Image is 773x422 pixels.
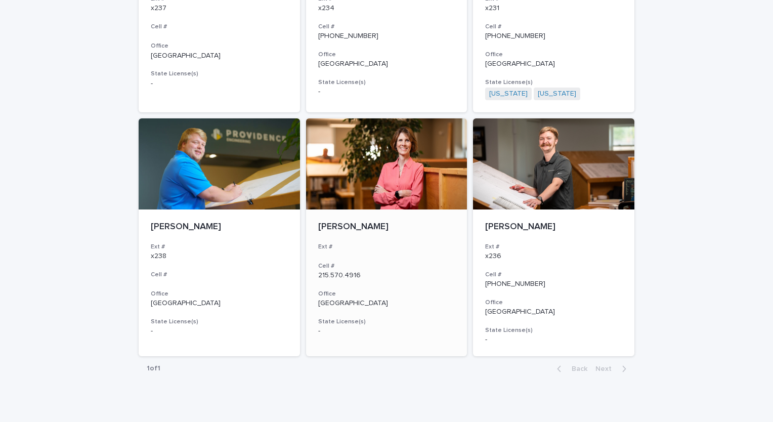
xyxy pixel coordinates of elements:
[151,42,288,50] h3: Office
[566,365,587,372] span: Back
[485,326,622,334] h3: State License(s)
[151,290,288,298] h3: Office
[318,299,455,308] p: [GEOGRAPHIC_DATA]
[485,32,545,39] a: [PHONE_NUMBER]
[549,364,591,373] button: Back
[485,271,622,279] h3: Cell #
[485,222,622,233] p: [PERSON_NAME]
[595,365,618,372] span: Next
[318,78,455,87] h3: State License(s)
[485,308,622,316] p: [GEOGRAPHIC_DATA]
[318,51,455,59] h3: Office
[485,60,622,68] p: [GEOGRAPHIC_DATA]
[318,60,455,68] p: [GEOGRAPHIC_DATA]
[318,262,455,270] h3: Cell #
[306,118,467,356] a: [PERSON_NAME]Ext #Cell #215.570.4916Office[GEOGRAPHIC_DATA]State License(s)-
[151,222,288,233] p: [PERSON_NAME]
[151,243,288,251] h3: Ext #
[591,364,634,373] button: Next
[151,70,288,78] h3: State License(s)
[473,118,634,356] a: [PERSON_NAME]Ext #x236Cell #[PHONE_NUMBER]Office[GEOGRAPHIC_DATA]State License(s)-
[318,290,455,298] h3: Office
[485,51,622,59] h3: Office
[485,78,622,87] h3: State License(s)
[485,335,622,344] p: -
[485,299,622,307] h3: Office
[151,318,288,326] h3: State License(s)
[318,327,455,335] p: -
[151,23,288,31] h3: Cell #
[318,222,455,233] p: [PERSON_NAME]
[139,356,168,381] p: 1 of 1
[151,5,166,12] a: x237
[318,5,334,12] a: x234
[318,243,455,251] h3: Ext #
[318,23,455,31] h3: Cell #
[485,5,499,12] a: x231
[318,88,455,96] p: -
[489,90,528,98] a: [US_STATE]
[318,32,378,39] a: [PHONE_NUMBER]
[485,252,501,260] a: x236
[151,299,288,308] p: [GEOGRAPHIC_DATA]
[318,272,361,279] a: 215.570.4916
[485,280,545,287] a: [PHONE_NUMBER]
[151,252,166,260] a: x238
[151,271,288,279] h3: Cell #
[139,118,300,356] a: [PERSON_NAME]Ext #x238Cell #Office[GEOGRAPHIC_DATA]State License(s)-
[151,79,288,88] p: -
[318,318,455,326] h3: State License(s)
[151,52,288,60] p: [GEOGRAPHIC_DATA]
[151,327,288,335] p: -
[538,90,576,98] a: [US_STATE]
[485,243,622,251] h3: Ext #
[485,23,622,31] h3: Cell #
